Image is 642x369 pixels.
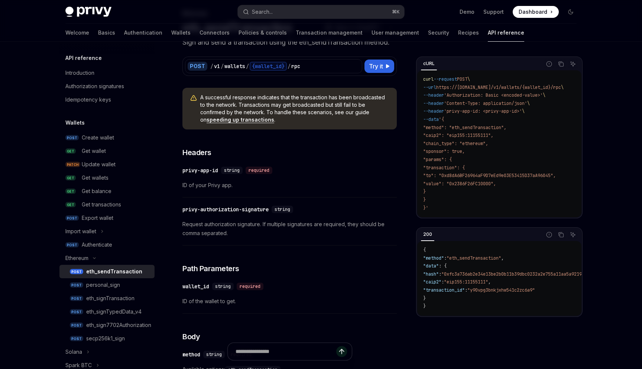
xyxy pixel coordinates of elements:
a: GETGet balance [59,184,155,198]
div: eth_signTransaction [86,294,134,303]
div: Export wallet [82,214,113,222]
span: 'Authorization: Basic <encoded-value>' [444,92,543,98]
button: Toggle Import wallet section [59,225,155,238]
div: eth_signTypedData_v4 [86,307,142,316]
span: A successful response indicates that the transaction has been broadcasted to the network. Transac... [200,94,389,123]
span: "transaction": { [423,165,465,171]
a: Support [483,8,504,16]
span: Body [182,331,200,342]
span: "params": { [423,157,452,163]
span: POST [70,269,83,275]
span: ID of your Privy app. [182,181,397,190]
span: '{ [439,116,444,122]
span: --header [423,108,444,114]
button: Copy the contents from the code block [556,230,566,240]
span: , [488,279,491,285]
div: Solana [65,347,82,356]
span: PATCH [65,162,80,167]
span: Request authorization signature. If multiple signatures are required, they should be comma separa... [182,220,397,238]
div: privy-app-id [182,167,218,174]
button: Ask AI [568,230,578,240]
a: Transaction management [296,24,363,42]
span: POST [70,323,83,328]
a: POSTeth_signTypedData_v4 [59,305,155,318]
div: cURL [421,59,437,68]
div: wallets [224,62,245,70]
a: Wallets [171,24,191,42]
div: Authorization signatures [65,82,124,91]
div: Get wallet [82,147,106,155]
a: Connectors [200,24,230,42]
a: POSTeth_sendTransaction [59,265,155,278]
span: : [444,255,447,261]
span: } [423,295,426,301]
button: Open search [238,5,404,19]
button: Report incorrect code [544,59,554,69]
button: Toggle Solana section [59,345,155,359]
span: --header [423,92,444,98]
span: "method" [423,255,444,261]
div: Authenticate [82,240,112,249]
div: Search... [252,7,273,16]
span: Dashboard [519,8,547,16]
div: Get wallets [82,173,108,182]
a: PATCHUpdate wallet [59,158,155,171]
span: "eip155:11155111" [444,279,488,285]
span: "method": "eth_sendTransaction", [423,125,506,131]
button: Try it [364,60,394,73]
span: "to": "0xd8dA6BF26964aF9D7eEd9e03E53415D37aA96045", [423,173,556,179]
span: } [423,189,426,195]
span: --url [423,84,436,90]
span: POST [70,282,83,288]
span: Path Parameters [182,263,239,274]
button: Send message [336,346,347,357]
h5: API reference [65,54,102,62]
a: speeding up transactions [207,116,274,123]
span: } [423,197,426,203]
span: "hash" [423,271,439,277]
span: "data" [423,263,439,269]
span: POST [65,215,79,221]
span: curl [423,76,434,82]
span: ⌘ K [392,9,400,15]
div: wallet_id [182,283,209,290]
div: v1 [214,62,220,70]
span: "transaction_id" [423,287,465,293]
a: Policies & controls [239,24,287,42]
span: } [423,303,426,309]
div: 200 [421,230,434,239]
button: Report incorrect code [544,230,554,240]
span: 'privy-app-id: <privy-app-id>' [444,108,522,114]
span: ID of the wallet to get. [182,297,397,306]
div: Update wallet [82,160,116,169]
span: string [215,283,231,289]
span: : { [439,263,447,269]
a: POSTCreate wallet [59,131,155,144]
div: required [237,283,263,290]
p: Sign and send a transaction using the eth_sendTransaction method. [182,37,397,48]
a: Basics [98,24,115,42]
span: POST [70,336,83,341]
span: POST [70,296,83,301]
div: {wallet_id} [250,62,287,71]
span: "0xfc3a736ab2e34e13be2b0b11b39dbc0232a2e755a11aa5a9219890d3b2c6c7d8" [441,271,618,277]
span: --header [423,100,444,106]
span: { [423,247,426,253]
a: API reference [488,24,524,42]
span: "chain_type": "ethereum", [423,141,488,147]
span: "caip2": "eip155:11155111", [423,132,493,138]
div: / [246,62,249,70]
a: User management [372,24,419,42]
div: / [210,62,213,70]
div: Ethereum [65,254,88,263]
span: --data [423,116,439,122]
span: \ [527,100,530,106]
a: GETGet transactions [59,198,155,211]
span: 'Content-Type: application/json' [444,100,527,106]
a: POSTExport wallet [59,211,155,225]
a: Authentication [124,24,162,42]
span: GET [65,202,76,208]
a: POSTeth_sign7702Authorization [59,318,155,332]
input: Ask a question... [236,343,336,360]
div: eth_sendTransaction [86,267,142,276]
